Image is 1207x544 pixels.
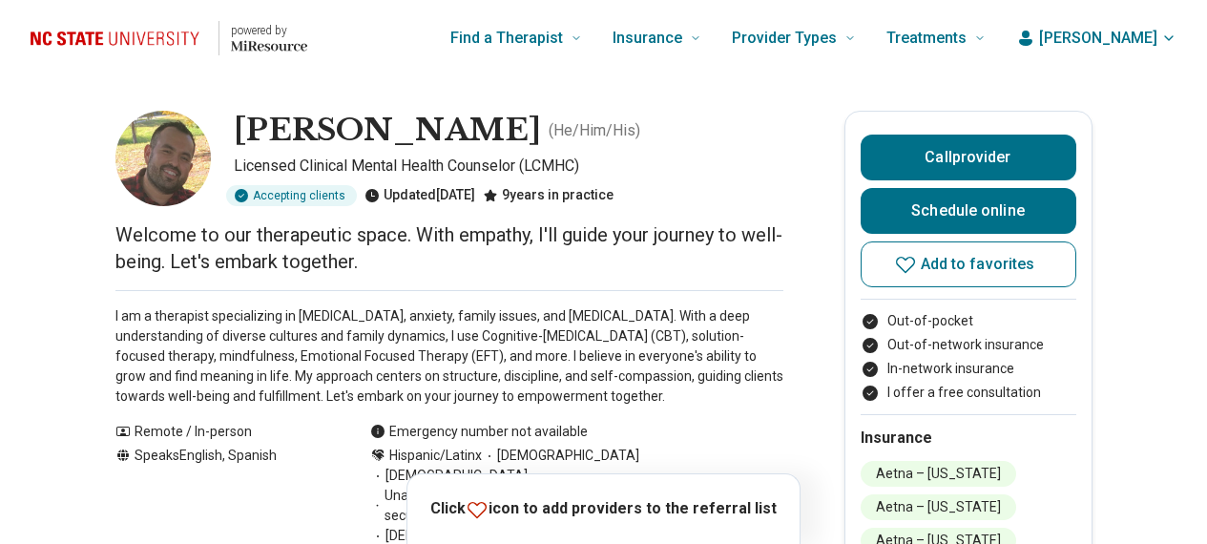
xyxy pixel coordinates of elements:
div: Remote / In-person [115,422,332,442]
img: Luis Puertas, Licensed Clinical Mental Health Counselor (LCMHC) [115,111,211,206]
li: Out-of-network insurance [861,335,1076,355]
li: In-network insurance [861,359,1076,379]
span: Insurance [613,25,682,52]
span: Find a Therapist [450,25,563,52]
div: Accepting clients [226,185,357,206]
span: Unaffiliated: secular/nonreligious/agnostic/[DEMOGRAPHIC_DATA] [370,486,783,526]
p: Licensed Clinical Mental Health Counselor (LCMHC) [234,155,783,178]
a: Home page [31,8,307,69]
button: Callprovider [861,135,1076,180]
p: ( He/Him/His ) [549,119,640,142]
div: 9 years in practice [483,185,614,206]
span: Treatments [886,25,967,52]
button: [PERSON_NAME] [1016,27,1176,50]
span: [PERSON_NAME] [1039,27,1157,50]
span: Add to favorites [921,257,1035,272]
li: Aetna – [US_STATE] [861,461,1016,487]
li: Aetna – [US_STATE] [861,494,1016,520]
h2: Insurance [861,427,1076,450]
button: Add to favorites [861,241,1076,287]
p: Welcome to our therapeutic space. With empathy, I'll guide your journey to well-being. Let's emba... [115,221,783,275]
li: I offer a free consultation [861,383,1076,403]
li: Out-of-pocket [861,311,1076,331]
div: Emergency number not available [370,422,588,442]
span: [DEMOGRAPHIC_DATA] [370,466,528,486]
p: Click icon to add providers to the referral list [430,497,777,521]
span: Provider Types [732,25,837,52]
span: Hispanic/Latinx [389,446,482,466]
div: Updated [DATE] [364,185,475,206]
a: Schedule online [861,188,1076,234]
ul: Payment options [861,311,1076,403]
h1: [PERSON_NAME] [234,111,541,151]
span: [DEMOGRAPHIC_DATA] [482,446,639,466]
p: powered by [231,23,307,38]
p: I am a therapist specializing in [MEDICAL_DATA], anxiety, family issues, and [MEDICAL_DATA]. With... [115,306,783,407]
